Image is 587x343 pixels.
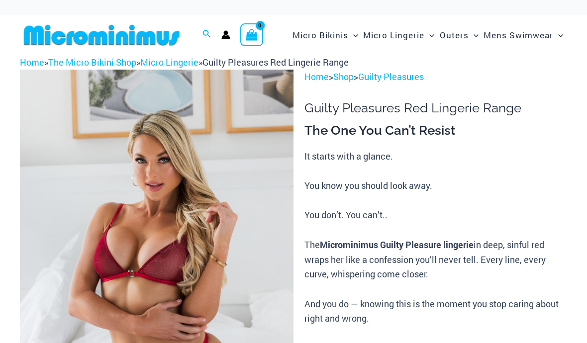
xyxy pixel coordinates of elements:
[424,22,434,48] span: Menu Toggle
[320,239,474,251] b: Microminimus Guilty Pleasure lingerie
[293,22,348,48] span: Micro Bikinis
[304,70,567,85] p: > >
[20,56,349,68] span: » » »
[481,20,566,50] a: Mens SwimwearMenu ToggleMenu Toggle
[304,122,567,139] h3: The One You Can’t Resist
[48,56,136,68] a: The Micro Bikini Shop
[361,20,437,50] a: Micro LingerieMenu ToggleMenu Toggle
[358,71,424,83] a: Guilty Pleasures
[333,71,354,83] a: Shop
[202,28,211,41] a: Search icon link
[140,56,198,68] a: Micro Lingerie
[290,20,361,50] a: Micro BikinisMenu ToggleMenu Toggle
[221,30,230,39] a: Account icon link
[202,56,349,68] span: Guilty Pleasures Red Lingerie Range
[240,23,263,46] a: View Shopping Cart, empty
[304,71,329,83] a: Home
[440,22,469,48] span: Outers
[469,22,479,48] span: Menu Toggle
[20,24,184,46] img: MM SHOP LOGO FLAT
[484,22,553,48] span: Mens Swimwear
[348,22,358,48] span: Menu Toggle
[553,22,563,48] span: Menu Toggle
[304,100,567,116] h1: Guilty Pleasures Red Lingerie Range
[363,22,424,48] span: Micro Lingerie
[289,18,567,52] nav: Site Navigation
[437,20,481,50] a: OutersMenu ToggleMenu Toggle
[20,56,44,68] a: Home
